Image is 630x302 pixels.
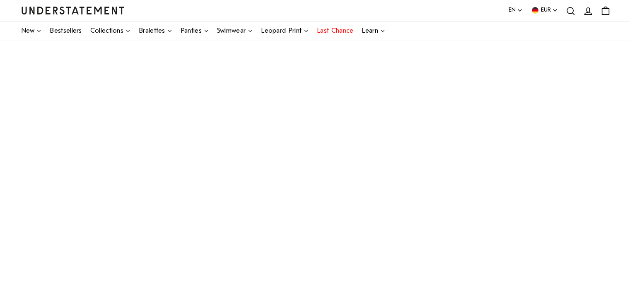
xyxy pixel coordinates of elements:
[90,28,123,34] span: Collections
[139,22,172,41] a: Bralettes
[181,22,209,41] a: Panties
[531,6,558,15] button: EUR
[509,6,516,15] span: EN
[217,22,253,41] a: Swimwear
[362,28,378,34] span: Learn
[21,22,42,41] a: New
[509,6,523,15] button: EN
[90,22,130,41] a: Collections
[21,28,35,34] span: New
[181,28,202,34] span: Panties
[217,28,246,34] span: Swimwear
[50,22,82,41] a: Bestsellers
[261,22,309,41] a: Leopard Print
[261,28,302,34] span: Leopard Print
[50,28,82,34] span: Bestsellers
[21,7,125,14] a: Understatement Homepage
[317,22,353,41] a: Last Chance
[541,6,551,15] span: EUR
[139,28,165,34] span: Bralettes
[317,28,353,34] span: Last Chance
[362,22,385,41] a: Learn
